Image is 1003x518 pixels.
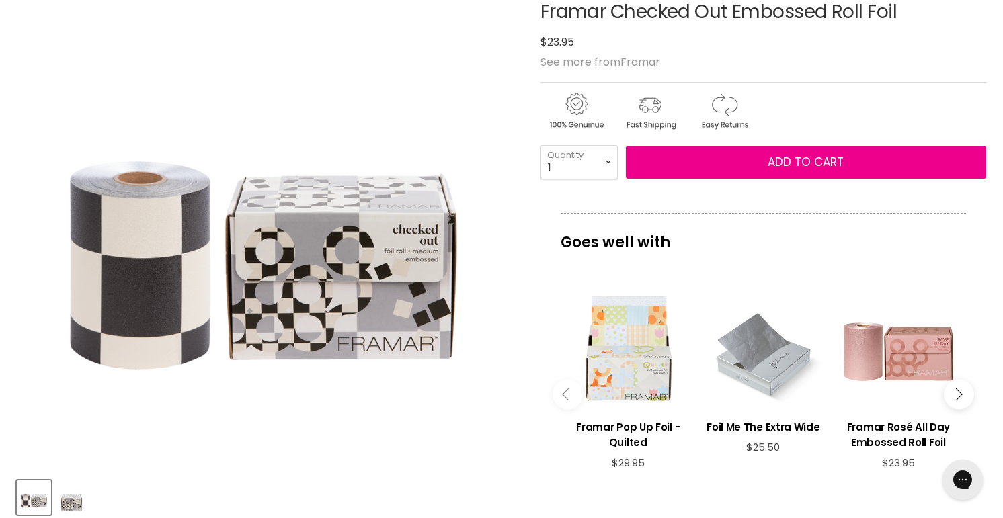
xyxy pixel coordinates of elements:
a: Framar [620,54,660,70]
iframe: Gorgias live chat messenger [936,455,990,505]
h3: Framar Rosé All Day Embossed Roll Foil [838,419,959,450]
span: Add to cart [768,154,844,170]
a: View product:Framar Rosé All Day Embossed Roll Foil [838,409,959,457]
img: genuine.gif [540,91,612,132]
div: Product thumbnails [15,476,518,515]
a: View product:Foil Me The Extra Wide [703,409,824,441]
p: Goes well with [561,213,966,257]
button: Add to cart [626,146,986,179]
span: $25.50 [746,440,780,454]
img: shipping.gif [614,91,686,132]
img: Framar Checked Out Embossed Roll Foil [56,482,88,513]
h3: Framar Pop Up Foil - Quilted [567,419,689,450]
button: Framar Checked Out Embossed Roll Foil [17,480,51,515]
select: Quantity [540,145,618,179]
span: $23.95 [882,456,915,470]
h1: Framar Checked Out Embossed Roll Foil [540,2,986,23]
span: $29.95 [612,456,645,470]
img: returns.gif [688,91,760,132]
span: See more from [540,54,660,70]
img: Framar Checked Out Embossed Roll Foil [18,482,50,513]
button: Framar Checked Out Embossed Roll Foil [55,480,89,515]
span: $23.95 [540,34,574,50]
a: View product:Framar Pop Up Foil - Quilted [567,409,689,457]
h3: Foil Me The Extra Wide [703,419,824,435]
